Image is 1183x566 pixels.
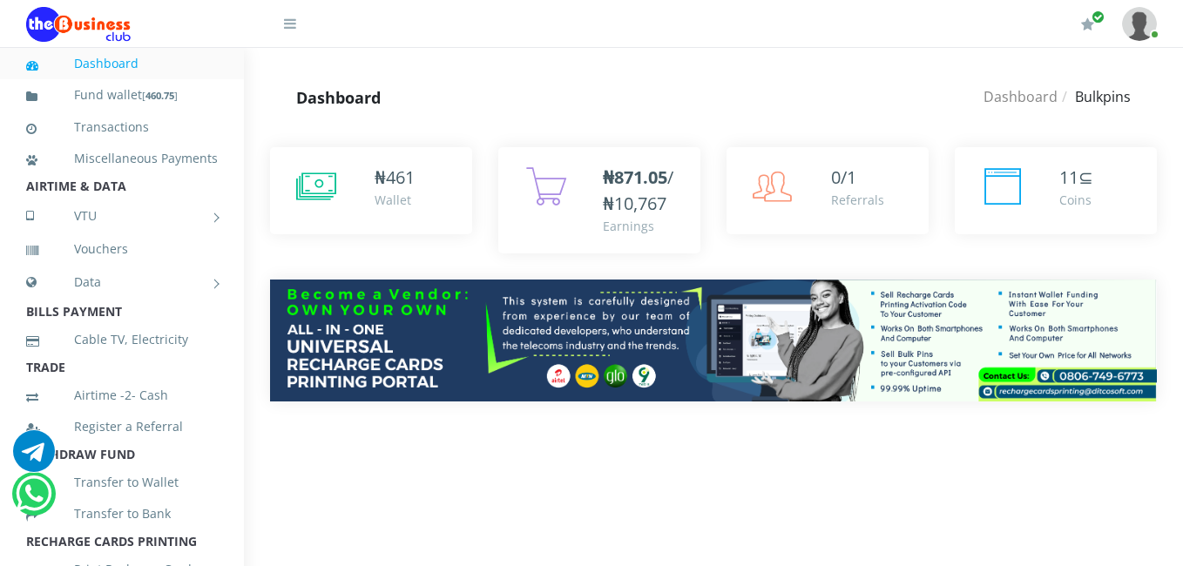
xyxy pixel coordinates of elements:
a: Transfer to Bank [26,494,218,534]
a: Transfer to Wallet [26,462,218,502]
strong: Dashboard [296,87,381,108]
a: Transactions [26,107,218,147]
a: Chat for support [16,486,51,515]
a: Chat for support [13,443,55,472]
b: ₦871.05 [603,165,667,189]
a: Vouchers [26,229,218,269]
a: ₦461 Wallet [270,147,472,234]
img: User [1122,7,1157,41]
small: [ ] [142,89,178,102]
span: 461 [386,165,415,189]
a: Data [26,260,218,304]
span: /₦10,767 [603,165,673,215]
div: Earnings [603,217,683,235]
img: Logo [26,7,131,42]
img: multitenant_rcp.png [270,280,1157,401]
span: 0/1 [831,165,856,189]
div: Coins [1059,191,1093,209]
div: ₦ [375,165,415,191]
div: Wallet [375,191,415,209]
div: Referrals [831,191,884,209]
a: Cable TV, Electricity [26,320,218,360]
div: ⊆ [1059,165,1093,191]
a: Fund wallet[460.75] [26,75,218,116]
a: Dashboard [984,87,1058,106]
span: 11 [1059,165,1078,189]
a: ₦871.05/₦10,767 Earnings [498,147,700,253]
a: VTU [26,194,218,238]
a: 0/1 Referrals [727,147,929,234]
a: Dashboard [26,44,218,84]
b: 460.75 [145,89,174,102]
span: Renew/Upgrade Subscription [1092,10,1105,24]
a: Airtime -2- Cash [26,375,218,415]
a: Register a Referral [26,407,218,447]
a: Miscellaneous Payments [26,138,218,179]
i: Renew/Upgrade Subscription [1081,17,1094,31]
li: Bulkpins [1058,86,1131,107]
